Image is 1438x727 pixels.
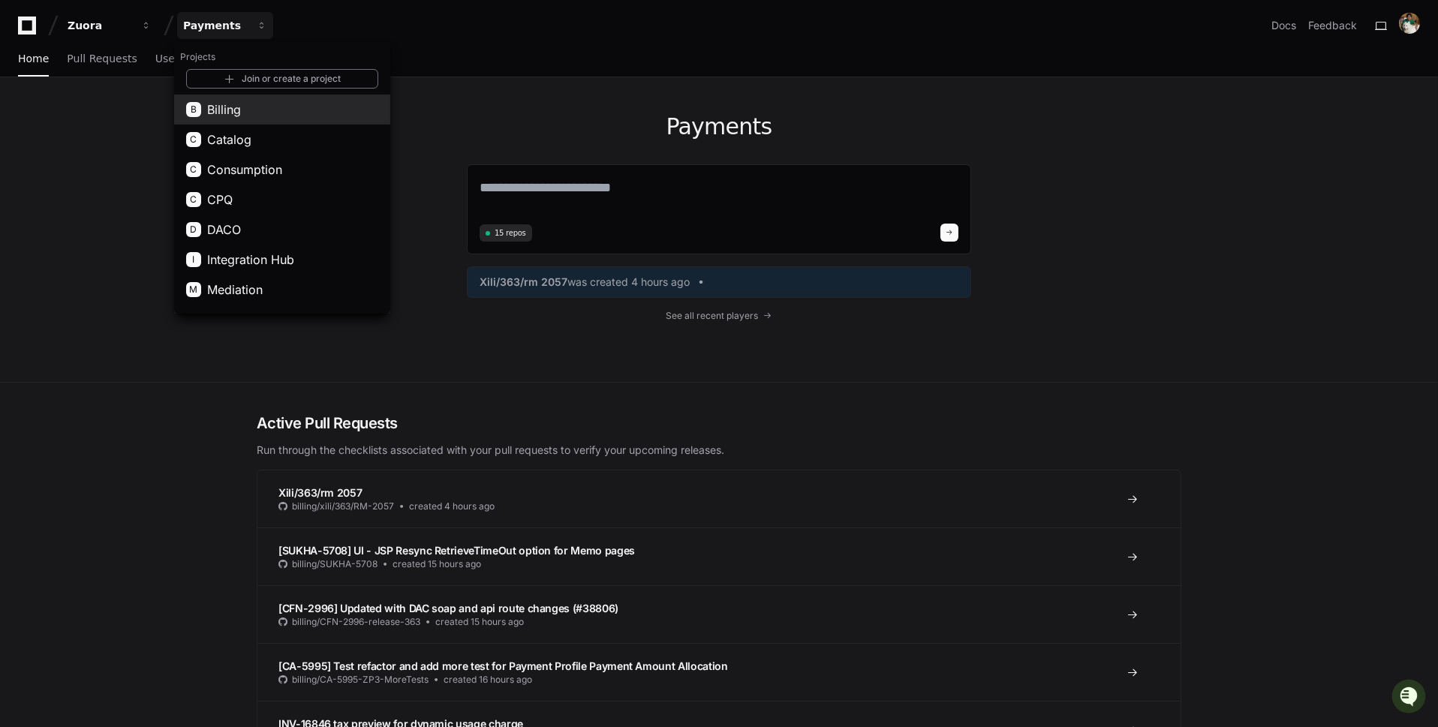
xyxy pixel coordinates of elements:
a: Docs [1271,18,1296,33]
button: Zuora [62,12,158,39]
span: Pull Requests [67,54,137,63]
span: billing/SUKHA-5708 [292,558,378,570]
span: Home [18,54,49,63]
a: [CFN-2996] Updated with DAC soap and api route changes (#38806)billing/CFN-2996-release-363create... [257,585,1181,643]
span: [SUKHA-5708] UI - JSP Resync RetrieveTimeOut option for Memo pages [278,544,635,557]
span: DACO [207,221,241,239]
img: Sidi Zhu [15,186,39,210]
div: Zuora [68,18,132,33]
span: • [125,200,130,212]
span: Mediation [207,281,263,299]
div: Zuora [174,42,390,314]
span: [CFN-2996] Updated with DAC soap and api route changes (#38806) [278,602,618,614]
p: Run through the checklists associated with your pull requests to verify your upcoming releases. [257,443,1181,458]
div: M [186,282,201,297]
div: C [186,132,201,147]
a: [CA-5995] Test refactor and add more test for Payment Profile Payment Amount Allocationbilling/CA... [257,643,1181,701]
span: Xili/363/rm 2057 [278,486,362,499]
a: Users [155,42,185,77]
span: Xili/363/rm 2057 [480,275,567,290]
span: created 16 hours ago [444,674,532,686]
span: created 15 hours ago [435,616,524,628]
a: Powered byPylon [106,233,182,245]
img: PlayerZero [15,14,45,44]
button: See all [233,160,273,178]
span: CPQ [207,191,233,209]
img: 1756235613930-3d25f9e4-fa56-45dd-b3ad-e072dfbd1548 [15,111,42,138]
a: Pull Requests [67,42,137,77]
span: Catalog [207,131,251,149]
a: Xili/363/rm 2057billing/xili/363/RM-2057created 4 hours ago [257,470,1181,527]
span: billing/CA-5995-ZP3-MoreTests [292,674,429,686]
span: created 15 hours ago [393,558,481,570]
span: billing/CFN-2996-release-363 [292,616,420,628]
span: [PERSON_NAME] [47,200,122,212]
div: Start new chat [51,111,246,126]
a: Home [18,42,49,77]
h2: Active Pull Requests [257,413,1181,434]
span: billing/xili/363/RM-2057 [292,500,394,512]
span: See all recent players [666,310,759,322]
span: Consumption [207,161,282,179]
button: Feedback [1308,18,1357,33]
div: D [186,222,201,237]
h1: Projects [174,45,390,69]
a: See all recent players [467,310,971,322]
span: created 4 hours ago [409,500,495,512]
span: Users [155,54,185,63]
a: [SUKHA-5708] UI - JSP Resync RetrieveTimeOut option for Memo pagesbilling/SUKHA-5708created 15 ho... [257,527,1181,585]
span: Pylon [149,234,182,245]
a: Join or create a project [186,69,378,89]
div: C [186,162,201,177]
span: Billing [207,101,241,119]
span: was created 4 hours ago [567,275,690,290]
span: 15 repos [495,227,526,239]
span: [CA-5995] Test refactor and add more test for Payment Profile Payment Amount Allocation [278,659,728,672]
div: C [186,192,201,207]
iframe: Open customer support [1390,677,1430,718]
div: Welcome [15,59,273,83]
div: Payments [183,18,248,33]
div: Past conversations [15,163,101,175]
div: I [186,252,201,267]
a: Xili/363/rm 2057was created 4 hours ago [480,275,958,290]
span: Integration Hub [207,251,294,269]
span: [DATE] [133,200,164,212]
div: B [186,102,201,117]
h1: Payments [467,113,971,140]
button: Start new chat [255,116,273,134]
div: We're offline, but we'll be back soon! [51,126,218,138]
img: ACg8ocLG_LSDOp7uAivCyQqIxj1Ef0G8caL3PxUxK52DC0_DO42UYdCW=s96-c [1399,13,1420,34]
button: Payments [177,12,273,39]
